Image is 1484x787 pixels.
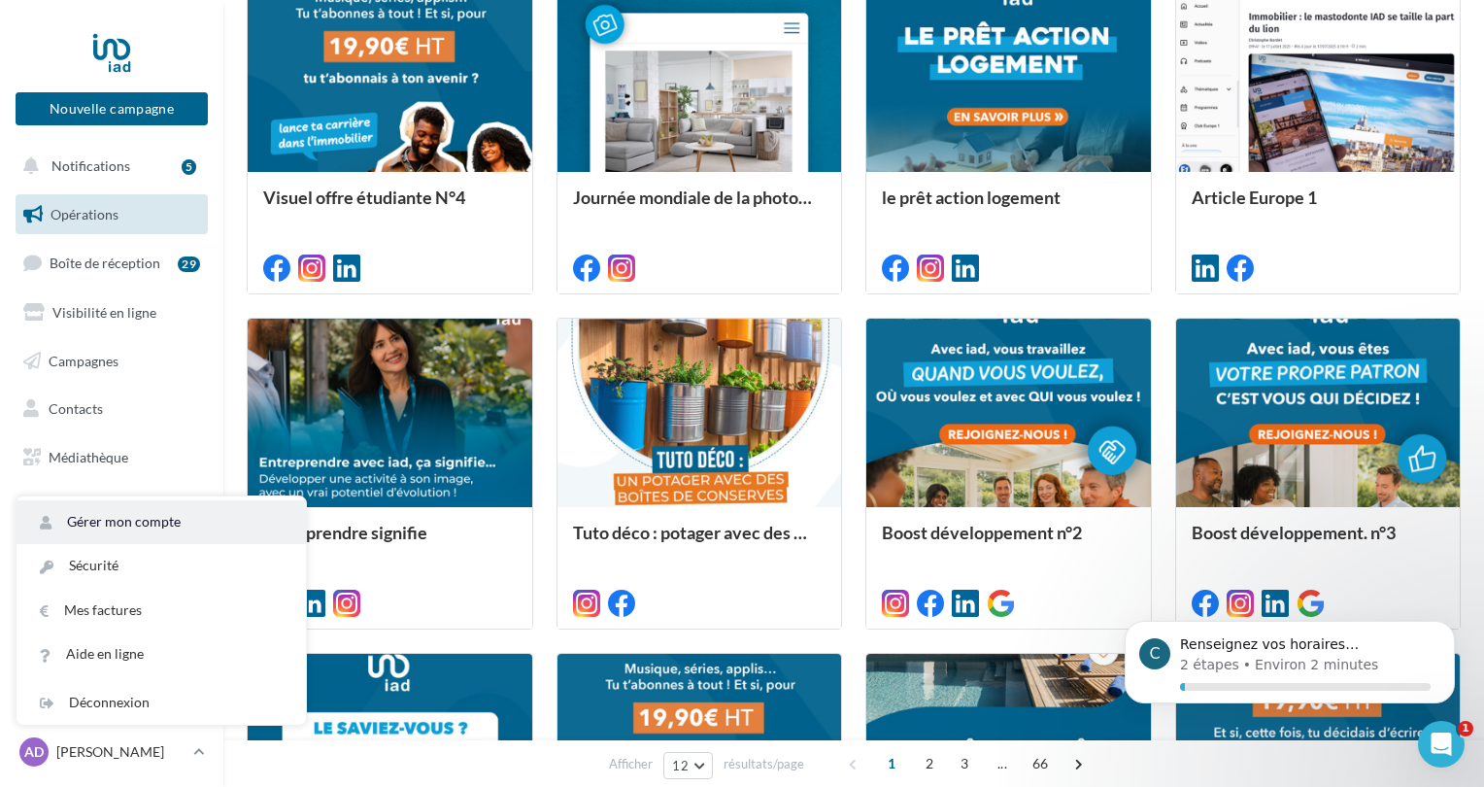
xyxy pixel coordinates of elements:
span: Afficher [609,755,653,773]
div: Déconnexion [17,681,306,725]
span: 1 [876,748,907,779]
span: 3 [949,748,980,779]
span: Notifications [51,157,130,174]
span: Visibilité en ligne [52,304,156,321]
a: Boîte de réception29 [12,242,212,284]
span: Campagnes [49,352,118,368]
span: Boîte de réception [50,255,160,271]
div: 5 [182,159,196,175]
div: Visuel offre étudiante N°4 [263,188,517,226]
a: Mes factures [17,589,306,633]
span: Médiathèque [49,449,128,465]
a: Aide en ligne [17,633,306,676]
a: Calendrier [12,486,212,527]
span: Contacts [49,400,103,417]
a: Sécurité [17,544,306,588]
span: résultats/page [724,755,804,773]
a: Médiathèque [12,437,212,478]
span: 12 [672,758,689,773]
div: Boost développement n°2 [882,523,1135,562]
div: 29 [178,257,200,272]
span: 2 [914,748,945,779]
div: Journée mondiale de la photographie [573,188,826,226]
a: Campagnes [12,341,212,382]
div: le prêt action logement [882,188,1135,226]
button: 12 [663,752,713,779]
span: Opérations [51,206,118,222]
span: ... [987,748,1018,779]
iframe: Intercom notifications message [1096,599,1484,735]
button: Notifications 5 [12,146,204,187]
a: AD [PERSON_NAME] [16,734,208,770]
p: [PERSON_NAME] [56,742,185,762]
button: Nouvelle campagne [16,92,208,125]
a: Gérer mon compte [17,500,306,544]
iframe: Intercom live chat [1418,721,1465,768]
a: Contacts [12,389,212,429]
a: Visibilité en ligne [12,292,212,333]
div: Tuto déco : potager avec des boites de conserves [573,523,826,562]
div: Article Europe 1 [1192,188,1445,226]
a: Opérations [12,194,212,235]
div: Entreprendre signifie [263,523,517,562]
span: AD [24,742,44,762]
span: 1 [1458,721,1473,736]
div: Boost développement. n°3 [1192,523,1445,562]
span: 66 [1025,748,1057,779]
